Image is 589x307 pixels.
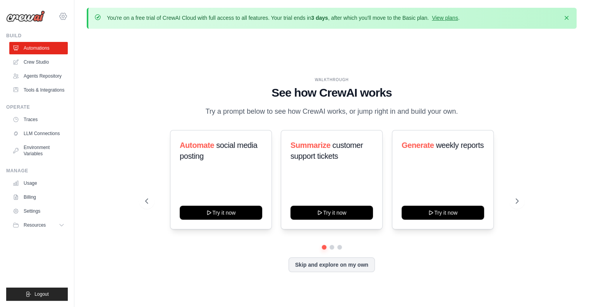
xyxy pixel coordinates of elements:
a: Automations [9,42,68,54]
button: Logout [6,288,68,301]
div: Build [6,33,68,39]
span: Summarize [290,141,330,149]
strong: 3 days [311,15,328,21]
a: Billing [9,191,68,203]
span: Logout [34,291,49,297]
h1: See how CrewAI works [145,86,519,100]
a: LLM Connections [9,127,68,140]
div: Manage [6,168,68,174]
span: Resources [24,222,46,228]
div: Operate [6,104,68,110]
a: Traces [9,113,68,126]
a: Agents Repository [9,70,68,82]
p: You're on a free trial of CrewAI Cloud with full access to all features. Your trial ends in , aft... [107,14,460,22]
button: Try it now [402,206,484,220]
button: Skip and explore on my own [288,257,375,272]
img: Logo [6,10,45,22]
div: WALKTHROUGH [145,77,519,83]
a: View plans [432,15,458,21]
span: Generate [402,141,434,149]
span: Automate [180,141,214,149]
span: weekly reports [436,141,484,149]
button: Try it now [290,206,373,220]
button: Try it now [180,206,262,220]
a: Crew Studio [9,56,68,68]
a: Usage [9,177,68,189]
button: Resources [9,219,68,231]
a: Tools & Integrations [9,84,68,96]
p: Try a prompt below to see how CrewAI works, or jump right in and build your own. [202,106,462,117]
iframe: Chat Widget [550,270,589,307]
a: Settings [9,205,68,217]
span: customer support tickets [290,141,363,160]
a: Environment Variables [9,141,68,160]
span: social media posting [180,141,258,160]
